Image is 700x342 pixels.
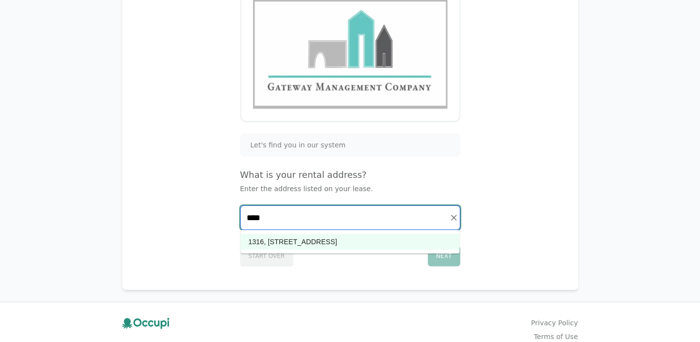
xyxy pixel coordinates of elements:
input: Start typing... [241,206,460,229]
button: Clear [447,211,461,225]
p: Enter the address listed on your lease. [240,184,460,194]
span: Let's find you in our system [251,140,346,150]
a: Terms of Use [534,332,578,342]
h4: What is your rental address? [240,168,460,182]
li: 1316, [STREET_ADDRESS] [241,234,460,250]
a: Privacy Policy [531,318,578,328]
